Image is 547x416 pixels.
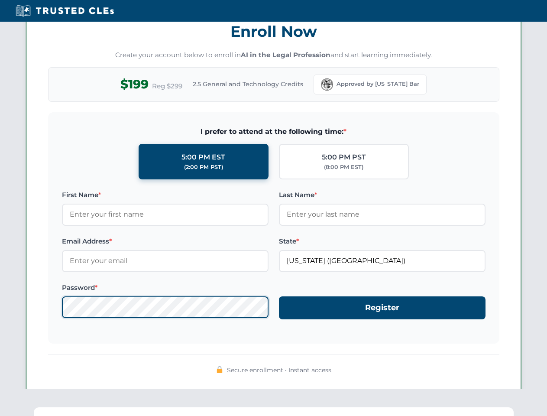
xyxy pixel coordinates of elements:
[48,18,499,45] h3: Enroll Now
[279,296,486,319] button: Register
[279,250,486,272] input: Florida (FL)
[227,365,331,375] span: Secure enrollment • Instant access
[279,236,486,247] label: State
[216,366,223,373] img: 🔒
[279,190,486,200] label: Last Name
[152,81,182,91] span: Reg $299
[120,75,149,94] span: $199
[62,250,269,272] input: Enter your email
[62,126,486,137] span: I prefer to attend at the following time:
[62,283,269,293] label: Password
[324,163,363,172] div: (8:00 PM EST)
[62,204,269,225] input: Enter your first name
[13,4,117,17] img: Trusted CLEs
[337,80,419,88] span: Approved by [US_STATE] Bar
[62,236,269,247] label: Email Address
[279,204,486,225] input: Enter your last name
[48,50,499,60] p: Create your account below to enroll in and start learning immediately.
[184,163,223,172] div: (2:00 PM PST)
[62,190,269,200] label: First Name
[241,51,330,59] strong: AI in the Legal Profession
[321,78,333,91] img: Florida Bar
[181,152,225,163] div: 5:00 PM EST
[193,79,303,89] span: 2.5 General and Technology Credits
[322,152,366,163] div: 5:00 PM PST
